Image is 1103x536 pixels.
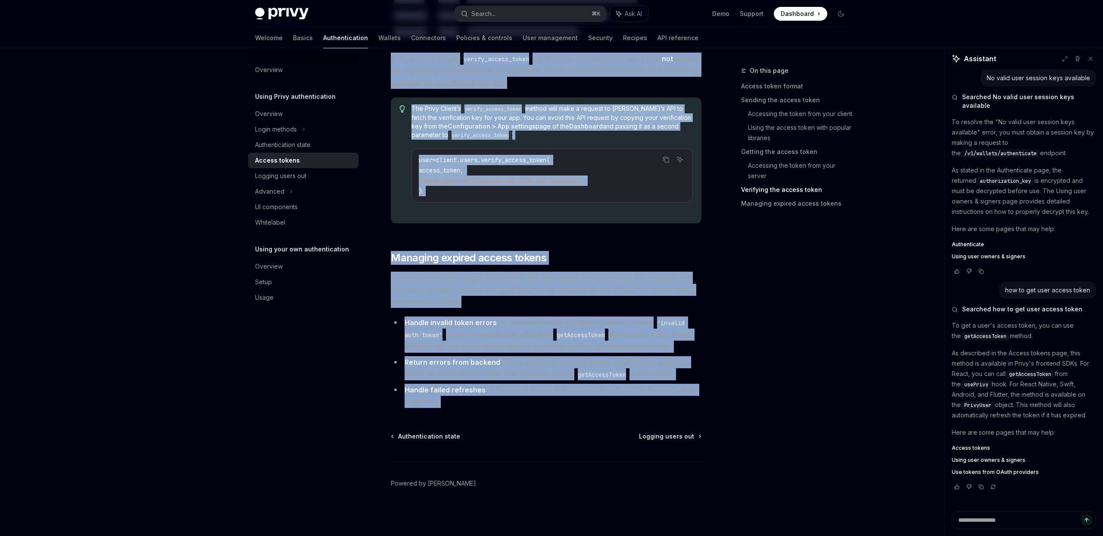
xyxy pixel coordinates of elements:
span: Using user owners & signers [952,457,1025,464]
span: Dashboard [781,9,814,18]
div: No valid user session keys available [987,74,1090,82]
li: : If you receive an expired access token in your backend, return an error to your client, and as ... [391,356,701,380]
strong: Configuration > App settings [448,122,536,130]
img: dark logo [255,8,308,20]
a: Logging users out [248,168,358,184]
code: verify_access_token [460,54,533,64]
a: Access tokens [248,153,358,168]
a: Using user owners & signers [952,253,1096,260]
strong: Return errors from backend [405,358,500,367]
p: As stated in the Authenticate page, the returned is encrypted and must be decrypted before use. T... [952,165,1096,217]
strong: not [662,54,673,63]
button: Search...⌘K [455,6,606,22]
a: Authentication [323,28,368,48]
span: On this page [750,66,788,76]
button: Ask AI [610,6,648,22]
span: Logging users out [639,432,694,441]
a: Overview [248,62,358,78]
div: Login methods [255,124,297,135]
span: The Privy Client’s method will make a request to [PERSON_NAME]’s API to fetch the verification ke... [411,104,693,140]
a: Getting the access token [741,145,855,159]
span: getAccessToken [1009,371,1051,378]
a: Wallets [378,28,401,48]
span: Assistant [964,53,996,64]
span: Access tokens [952,445,990,451]
div: Search... [471,9,495,19]
a: API reference [657,28,698,48]
a: Accessing the token from your server [748,159,855,183]
div: Advanced [255,186,284,197]
span: Ask AI [625,9,642,18]
button: Toggle dark mode [834,7,848,21]
a: Welcome [255,28,283,48]
div: Overview [255,261,283,272]
a: Demo [712,9,729,18]
a: Setup [248,274,358,290]
span: Managing expired access tokens [391,251,546,265]
div: how to get user access token [1005,286,1090,295]
a: Overview [248,106,358,122]
span: access_token, [419,166,464,174]
p: Here are some pages that may help: [952,224,1096,234]
a: Policies & controls [456,28,512,48]
a: Powered by [PERSON_NAME] [391,479,476,488]
span: Searched how to get user access token [962,305,1082,313]
p: As described in the Access tokens page, this method is available in Privy's frontend SDKs. For Re... [952,348,1096,420]
strong: Handle invalid token errors [405,318,497,327]
a: User management [523,28,578,48]
a: UI components [248,199,358,215]
code: verify_access_token [461,105,525,113]
a: Access tokens [952,445,1096,451]
p: To get a user's access token, you can use the method. [952,320,1096,341]
a: Authentication state [392,432,460,441]
a: Recipes [623,28,647,48]
a: Basics [293,28,313,48]
a: Support [740,9,763,18]
a: Authentication state [248,137,358,153]
p: To resolve the "No valid user session keys available" error, you must obtain a session key by mak... [952,117,1096,158]
div: Logging users out [255,171,306,181]
div: Whitelabel [255,217,285,228]
a: Dashboard [569,122,603,130]
a: Accessing the token from your client [748,107,855,121]
div: UI components [255,202,298,212]
div: Access tokens [255,155,300,166]
a: Verifying the access token [741,183,855,197]
span: getAccessToken [964,333,1006,340]
span: usePrivy [964,381,988,388]
button: Ask AI [674,154,685,165]
a: Access token format [741,79,855,93]
a: Authenticate [952,241,1096,248]
h5: Using Privy authentication [255,91,336,102]
a: Sending the access token [741,93,855,107]
span: Authentication state [398,432,460,441]
a: Overview [248,259,358,274]
a: Managing expired access tokens [741,197,855,210]
span: 'paste-your-verification-key-from-the-dashboard' [419,177,584,185]
span: = [433,156,436,164]
a: Security [588,28,613,48]
a: Dashboard [774,7,827,21]
div: Overview [255,109,283,119]
div: Overview [255,65,283,75]
a: Use tokens from OAuth providers [952,469,1096,476]
a: Using user owners & signers [952,457,1096,464]
code: 'invalid auth token' [405,318,685,340]
span: Searched No valid user session keys available [962,93,1096,110]
li: : In these scenarios, if a method returns with an error, we recommend calling the method with a t... [391,317,701,353]
button: Searched how to get user access token [952,305,1096,313]
span: PrivyUser [964,402,991,409]
span: ⌘ K [592,10,601,17]
svg: Tip [399,105,405,113]
span: /v1/wallets/authenticate [964,150,1037,157]
a: Connectors [411,28,446,48]
span: Use tokens from OAuth providers [952,469,1039,476]
button: Copy the contents from the code block [661,154,672,165]
h5: Using your own authentication [255,244,349,254]
div: Authentication state [255,140,311,150]
code: verify_access_token [448,131,512,140]
span: Using user owners & signers [952,253,1025,260]
span: client.users.verify_access_token( [436,156,550,164]
a: Using the access token with popular libraries [748,121,855,145]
